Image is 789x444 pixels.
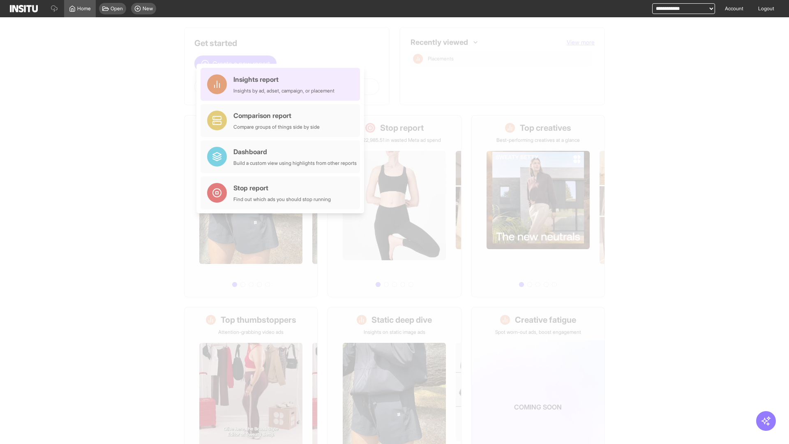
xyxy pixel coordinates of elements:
[111,5,123,12] span: Open
[77,5,91,12] span: Home
[10,5,38,12] img: Logo
[233,183,331,193] div: Stop report
[233,160,357,166] div: Build a custom view using highlights from other reports
[233,196,331,203] div: Find out which ads you should stop running
[233,111,320,120] div: Comparison report
[233,147,357,157] div: Dashboard
[233,124,320,130] div: Compare groups of things side by side
[233,74,335,84] div: Insights report
[233,88,335,94] div: Insights by ad, adset, campaign, or placement
[143,5,153,12] span: New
